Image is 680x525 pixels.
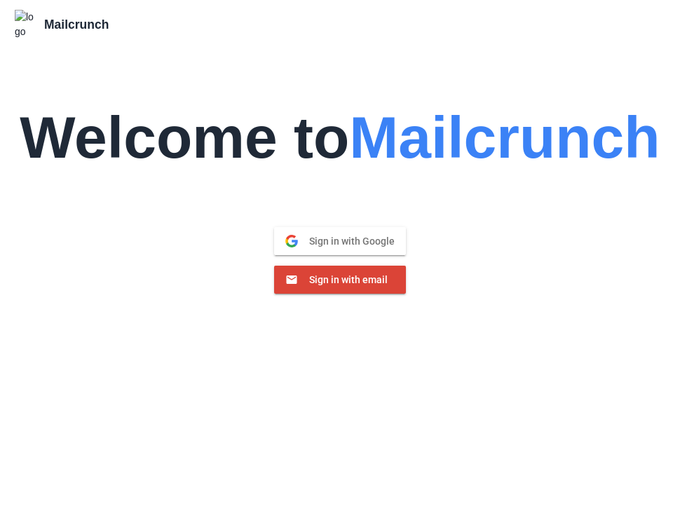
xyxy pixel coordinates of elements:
span: Sign in with email [298,273,388,286]
span: Mailcrunch [44,16,109,34]
span: Mailcrunch [349,104,660,170]
h1: Welcome to [20,39,660,167]
button: Sign in with Google [274,227,406,255]
button: Sign in with email [274,266,406,294]
span: Sign in with Google [298,235,395,247]
img: logo [15,10,34,39]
